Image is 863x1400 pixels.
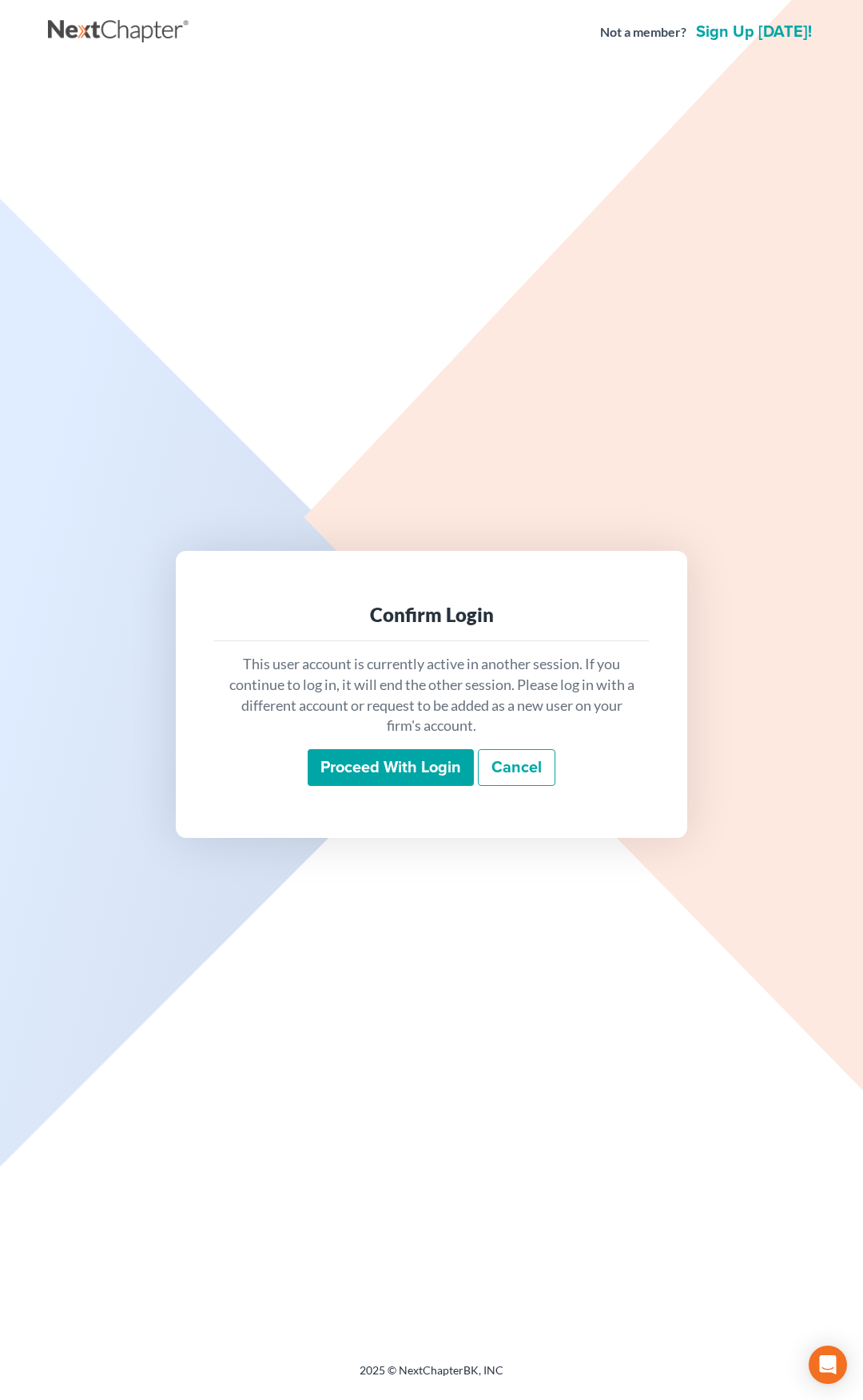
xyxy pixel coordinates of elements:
[600,23,686,42] strong: Not a member?
[227,602,636,628] div: Confirm Login
[809,1346,847,1384] div: Open Intercom Messenger
[308,749,474,786] input: Proceed with login
[48,1362,815,1391] div: 2025 © NextChapterBK, INC
[227,654,636,736] p: This user account is currently active in another session. If you continue to log in, it will end ...
[693,24,815,40] a: Sign up [DATE]!
[478,749,555,786] a: Cancel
